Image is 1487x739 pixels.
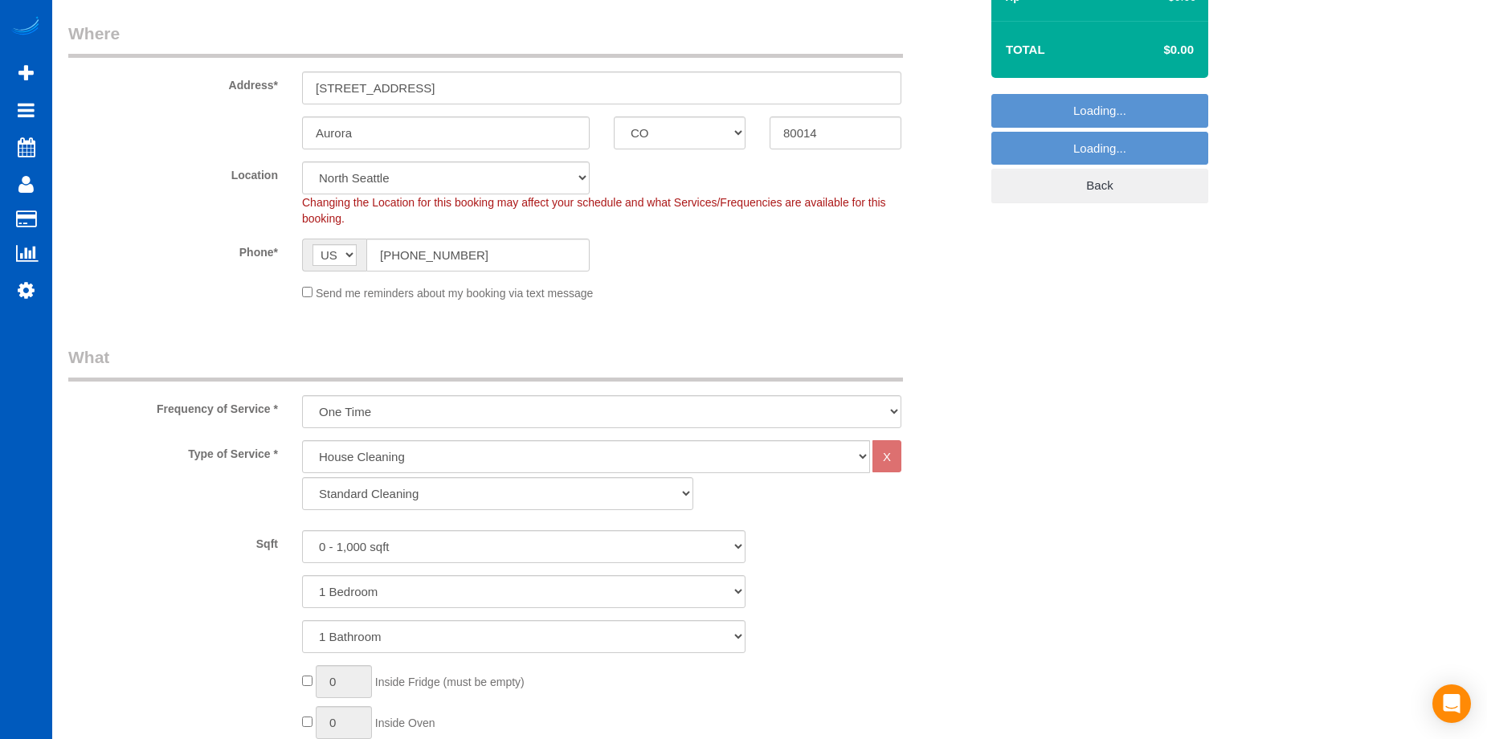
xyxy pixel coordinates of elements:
[302,116,590,149] input: City*
[68,345,903,382] legend: What
[56,161,290,183] label: Location
[302,196,886,225] span: Changing the Location for this booking may affect your schedule and what Services/Frequencies are...
[316,287,594,300] span: Send me reminders about my booking via text message
[1432,684,1471,723] div: Open Intercom Messenger
[375,717,435,729] span: Inside Oven
[56,395,290,417] label: Frequency of Service *
[56,239,290,260] label: Phone*
[375,676,525,688] span: Inside Fridge (must be empty)
[56,530,290,552] label: Sqft
[770,116,901,149] input: Zip Code*
[56,71,290,93] label: Address*
[1116,43,1194,57] h4: $0.00
[56,440,290,462] label: Type of Service *
[68,22,903,58] legend: Where
[366,239,590,272] input: Phone*
[1006,43,1045,56] strong: Total
[991,169,1208,202] a: Back
[10,16,42,39] img: Automaid Logo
